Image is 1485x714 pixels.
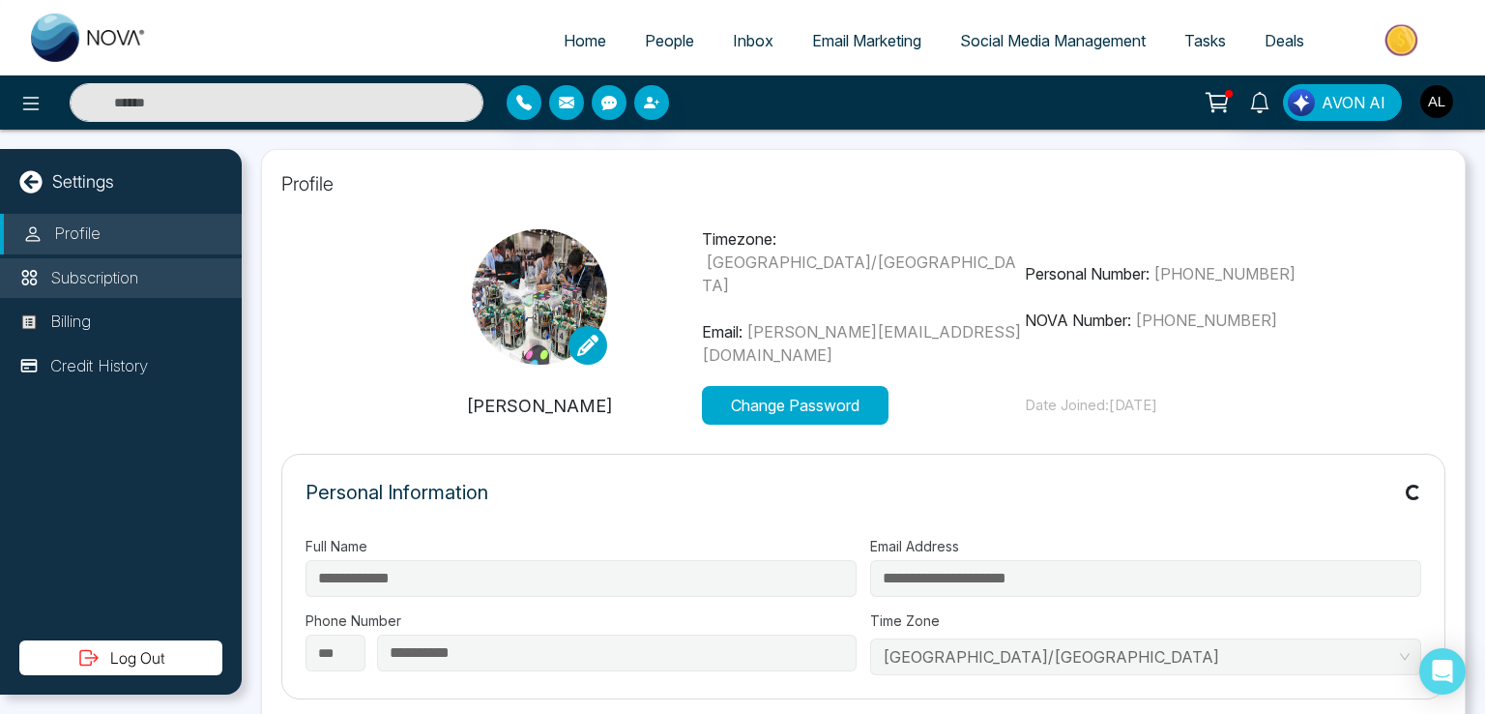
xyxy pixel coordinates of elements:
p: Personal Information [306,478,488,507]
span: Tasks [1184,31,1226,50]
p: Credit History [50,354,148,379]
a: Deals [1245,22,1324,59]
img: 4.92.jpg [472,229,607,365]
a: Social Media Management [941,22,1165,59]
button: Log Out [19,640,222,675]
p: Billing [50,310,91,335]
img: User Avatar [1420,85,1453,118]
p: Subscription [50,266,138,291]
span: Email Marketing [812,31,921,50]
p: NOVA Number: [1025,309,1349,332]
a: Inbox [713,22,793,59]
label: Time Zone [870,610,1421,631]
span: Inbox [733,31,773,50]
p: Personal Number: [1025,262,1349,285]
span: [GEOGRAPHIC_DATA]/[GEOGRAPHIC_DATA] [702,253,1016,295]
a: Email Marketing [793,22,941,59]
img: Market-place.gif [1333,18,1473,62]
p: Date Joined: [DATE] [1025,395,1349,417]
button: Change Password [702,386,888,425]
a: Home [544,22,626,59]
label: Email Address [870,536,1421,556]
span: [PHONE_NUMBER] [1153,264,1296,283]
p: Profile [54,222,101,247]
span: Home [564,31,606,50]
label: Phone Number [306,610,857,631]
a: People [626,22,713,59]
p: Profile [281,169,1445,198]
button: AVON AI [1283,84,1402,121]
span: People [645,31,694,50]
span: [PERSON_NAME][EMAIL_ADDRESS][DOMAIN_NAME] [702,322,1021,365]
label: Full Name [306,536,857,556]
p: [PERSON_NAME] [378,393,702,419]
p: Email: [702,320,1026,367]
span: [PHONE_NUMBER] [1135,311,1277,330]
p: Settings [52,168,114,194]
span: Social Media Management [960,31,1146,50]
img: Nova CRM Logo [31,14,147,62]
div: Open Intercom Messenger [1419,648,1466,695]
a: Tasks [1165,22,1245,59]
span: AVON AI [1322,91,1385,114]
span: Asia/Kolkata [883,642,1409,671]
img: Lead Flow [1288,89,1315,116]
p: Timezone: [702,227,1026,297]
span: Deals [1265,31,1304,50]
